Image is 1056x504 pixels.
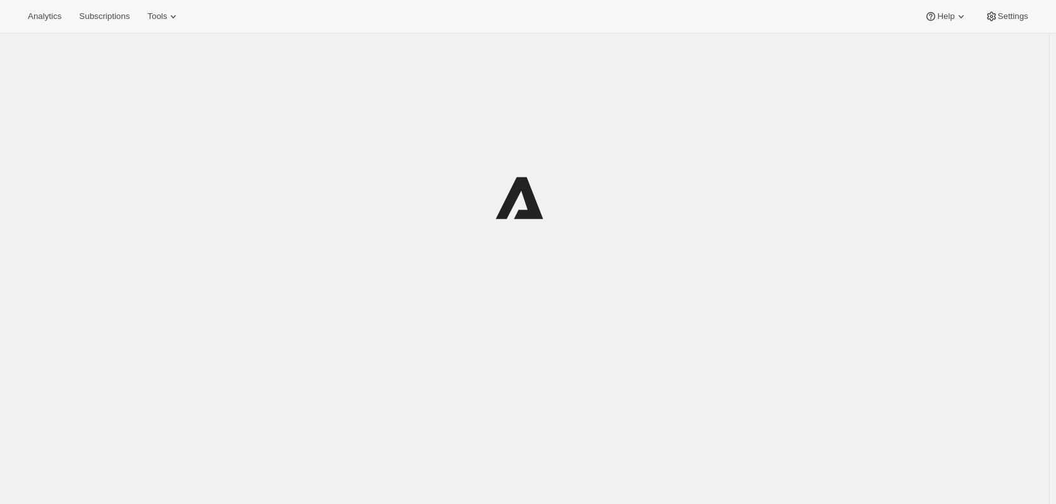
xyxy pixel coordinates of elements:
[20,8,69,25] button: Analytics
[978,8,1036,25] button: Settings
[998,11,1028,21] span: Settings
[147,11,167,21] span: Tools
[28,11,61,21] span: Analytics
[79,11,130,21] span: Subscriptions
[140,8,187,25] button: Tools
[937,11,954,21] span: Help
[917,8,974,25] button: Help
[71,8,137,25] button: Subscriptions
